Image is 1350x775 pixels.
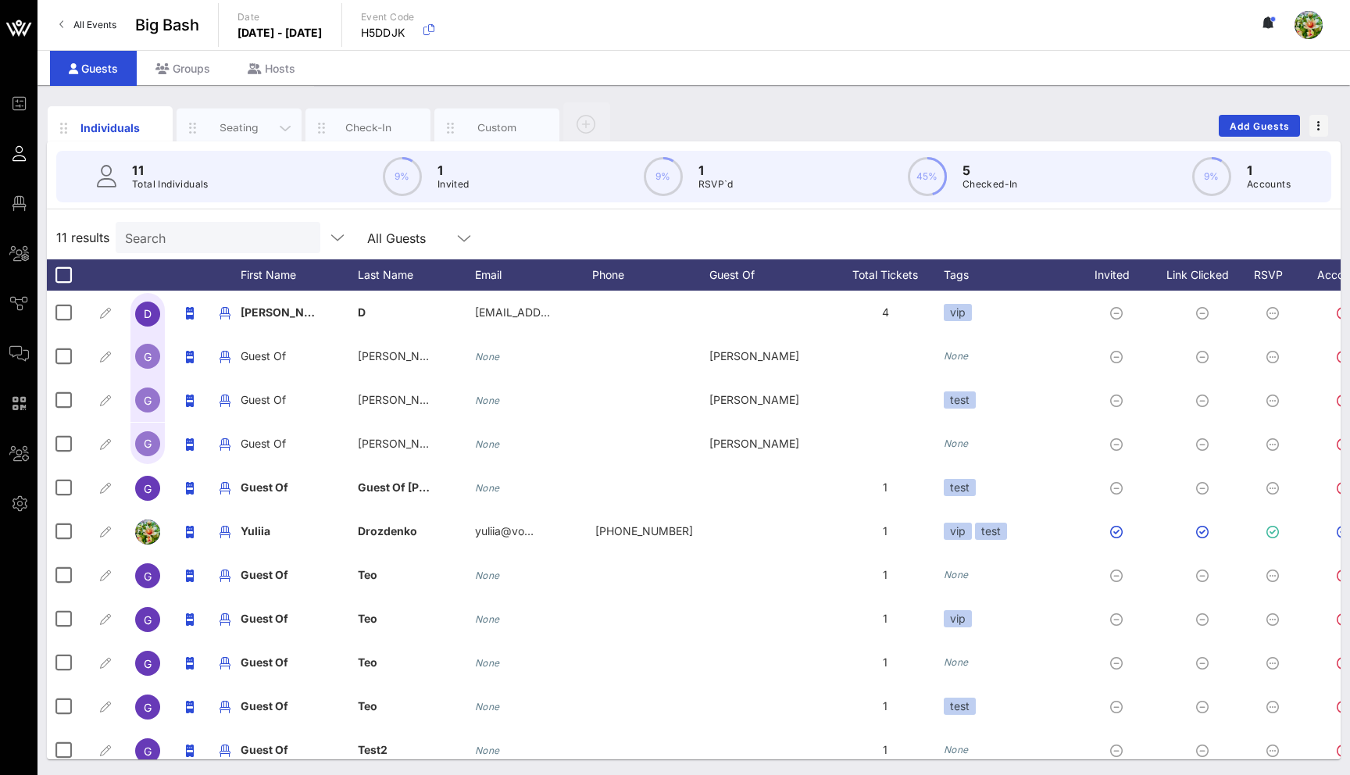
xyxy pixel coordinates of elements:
[358,655,377,669] span: Teo
[944,569,969,580] i: None
[241,437,286,450] span: Guest Of
[1229,120,1291,132] span: Add Guests
[358,568,377,581] span: Teo
[241,699,288,712] span: Guest Of
[475,509,534,553] p: yuliia@vo…
[475,259,592,291] div: Email
[56,228,109,247] span: 11 results
[73,19,116,30] span: All Events
[50,51,137,86] div: Guests
[944,304,972,321] div: vip
[358,305,366,319] span: D
[241,568,288,581] span: Guest Of
[358,612,377,625] span: Teo
[962,177,1018,192] p: Checked-In
[144,657,152,670] span: G
[144,482,152,495] span: G
[241,393,286,406] span: Guest Of
[367,231,426,245] div: All Guests
[229,51,314,86] div: Hosts
[827,684,944,728] div: 1
[709,422,827,466] div: [PERSON_NAME]
[358,524,417,537] span: Drozdenko
[144,570,152,583] span: G
[358,349,448,362] span: [PERSON_NAME]
[944,259,1077,291] div: Tags
[237,9,323,25] p: Date
[592,259,709,291] div: Phone
[144,394,152,407] span: G
[962,161,1018,180] p: 5
[475,482,500,494] i: None
[475,351,500,362] i: None
[132,161,209,180] p: 11
[475,438,500,450] i: None
[1247,161,1291,180] p: 1
[944,656,969,668] i: None
[241,612,288,625] span: Guest Of
[475,745,500,756] i: None
[137,51,229,86] div: Groups
[1247,177,1291,192] p: Accounts
[827,597,944,641] div: 1
[944,523,972,540] div: vip
[361,25,415,41] p: H5DDJK
[241,259,358,291] div: First Name
[1077,259,1162,291] div: Invited
[1162,259,1248,291] div: Link Clicked
[1248,259,1303,291] div: RSVP
[709,334,827,378] div: [PERSON_NAME]
[462,120,532,135] div: Custom
[205,120,274,135] div: Seating
[358,437,448,450] span: [PERSON_NAME]
[135,13,199,37] span: Big Bash
[709,378,827,422] div: [PERSON_NAME]
[944,479,976,496] div: test
[241,349,286,362] span: Guest Of
[475,395,500,406] i: None
[827,553,944,597] div: 1
[475,657,500,669] i: None
[437,177,470,192] p: Invited
[361,9,415,25] p: Event Code
[827,509,944,553] div: 1
[827,466,944,509] div: 1
[475,613,500,625] i: None
[827,728,944,772] div: 1
[1219,115,1300,137] button: Add Guests
[358,743,387,756] span: Test2
[475,570,500,581] i: None
[698,177,734,192] p: RSVP`d
[132,177,209,192] p: Total Individuals
[944,437,969,449] i: None
[827,641,944,684] div: 1
[358,393,448,406] span: [PERSON_NAME]
[698,161,734,180] p: 1
[237,25,323,41] p: [DATE] - [DATE]
[241,655,288,669] span: Guest Of
[944,744,969,755] i: None
[475,305,663,319] span: [EMAIL_ADDRESS][DOMAIN_NAME]
[241,305,333,319] span: [PERSON_NAME]
[50,12,126,37] a: All Events
[144,307,152,320] span: D
[827,259,944,291] div: Total Tickets
[437,161,470,180] p: 1
[241,480,288,494] span: Guest Of
[144,350,152,363] span: G
[944,350,969,362] i: None
[76,120,145,136] div: Individuals
[241,743,288,756] span: Guest Of
[358,699,377,712] span: Teo
[358,222,483,253] div: All Guests
[144,437,152,450] span: G
[827,291,944,334] div: 4
[358,259,475,291] div: Last Name
[144,613,152,627] span: G
[709,259,827,291] div: Guest Of
[475,701,500,712] i: None
[144,701,152,714] span: G
[944,391,976,409] div: test
[595,524,693,537] span: +5567999556132
[975,523,1007,540] div: test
